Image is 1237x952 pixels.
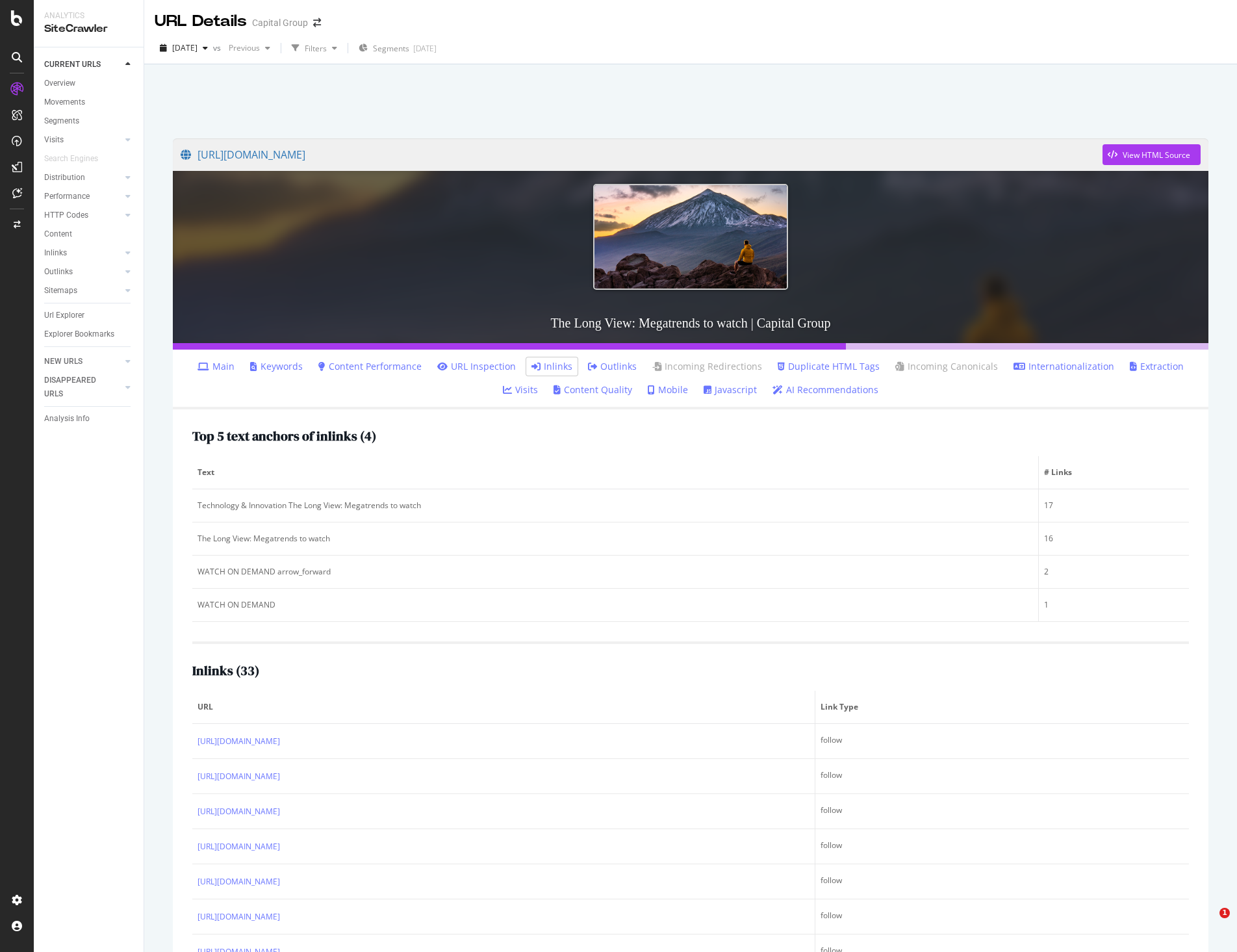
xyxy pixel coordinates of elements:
a: Visits [44,133,121,147]
span: Previous [223,42,260,53]
a: CURRENT URLS [44,58,121,71]
a: Url Explorer [44,309,134,322]
h2: Top 5 text anchors of inlinks ( 4 ) [192,429,376,443]
img: The Long View: Megatrends to watch | Capital Group [593,184,788,290]
a: Inlinks [44,246,121,260]
div: Sitemaps [44,284,77,298]
a: DISAPPEARED URLS [44,374,121,401]
a: Analysis Info [44,412,134,426]
div: HTTP Codes [44,209,88,222]
a: Mobile [648,383,688,396]
span: Segments [373,43,409,54]
td: follow [815,899,1189,934]
div: Capital Group [252,16,308,29]
span: 1 [1219,908,1230,918]
div: 16 [1044,533,1184,545]
a: Visits [503,383,538,396]
div: 1 [1044,599,1184,611]
a: [URL][DOMAIN_NAME] [198,770,280,783]
span: vs [213,42,223,53]
div: Performance [44,190,90,203]
a: Distribution [44,171,121,185]
a: Segments [44,114,134,128]
div: Technology & Innovation The Long View: Megatrends to watch [198,500,1033,511]
a: Javascript [704,383,757,396]
a: Content [44,227,134,241]
a: Sitemaps [44,284,121,298]
div: Outlinks [44,265,73,279]
a: [URL][DOMAIN_NAME] [198,840,280,853]
a: AI Recommendations [772,383,878,396]
a: Outlinks [44,265,121,279]
button: Previous [223,38,275,58]
div: CURRENT URLS [44,58,101,71]
div: Distribution [44,171,85,185]
span: Text [198,467,1030,478]
a: URL Inspection [437,360,516,373]
td: follow [815,794,1189,829]
button: View HTML Source [1103,144,1201,165]
a: Content Quality [554,383,632,396]
div: Url Explorer [44,309,84,322]
a: Incoming Redirections [652,360,762,373]
a: Internationalization [1014,360,1114,373]
a: Incoming Canonicals [895,360,998,373]
a: Search Engines [44,152,111,166]
td: follow [815,829,1189,864]
a: Inlinks [531,360,572,373]
div: The Long View: Megatrends to watch [198,533,1033,545]
td: follow [815,759,1189,794]
button: Segments[DATE] [353,38,442,58]
a: Overview [44,77,134,90]
div: Analytics [44,10,133,21]
div: Explorer Bookmarks [44,328,114,341]
a: [URL][DOMAIN_NAME] [198,875,280,888]
a: Duplicate HTML Tags [778,360,880,373]
div: Analysis Info [44,412,90,426]
div: WATCH ON DEMAND [198,599,1033,611]
span: URL [198,701,806,713]
div: 2 [1044,566,1184,578]
div: Overview [44,77,75,90]
div: [DATE] [413,43,437,54]
h3: The Long View: Megatrends to watch | Capital Group [173,303,1208,343]
span: Link Type [821,701,1180,713]
div: DISAPPEARED URLS [44,374,110,401]
a: Outlinks [588,360,637,373]
h2: Inlinks ( 33 ) [192,663,259,678]
div: NEW URLS [44,355,83,368]
div: arrow-right-arrow-left [313,18,321,27]
a: [URL][DOMAIN_NAME] [198,910,280,923]
div: SiteCrawler [44,21,133,36]
iframe: Intercom live chat [1193,908,1224,939]
a: Keywords [250,360,303,373]
a: Main [198,360,235,373]
span: # Links [1044,467,1180,478]
div: Inlinks [44,246,67,260]
div: WATCH ON DEMAND arrow_forward [198,566,1033,578]
td: follow [815,724,1189,759]
div: URL Details [155,10,247,32]
div: 17 [1044,500,1184,511]
a: Content Performance [318,360,422,373]
a: HTTP Codes [44,209,121,222]
a: Explorer Bookmarks [44,328,134,341]
div: View HTML Source [1123,149,1190,161]
a: Extraction [1130,360,1184,373]
a: [URL][DOMAIN_NAME] [181,138,1103,171]
div: Filters [305,43,327,54]
div: Segments [44,114,79,128]
a: [URL][DOMAIN_NAME] [198,735,280,748]
td: follow [815,864,1189,899]
div: Movements [44,96,85,109]
a: Movements [44,96,134,109]
button: Filters [287,38,342,58]
button: [DATE] [155,38,213,58]
a: [URL][DOMAIN_NAME] [198,805,280,818]
span: 2025 Aug. 22nd [172,42,198,53]
div: Content [44,227,72,241]
div: Visits [44,133,64,147]
a: NEW URLS [44,355,121,368]
div: Search Engines [44,152,98,166]
a: Performance [44,190,121,203]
